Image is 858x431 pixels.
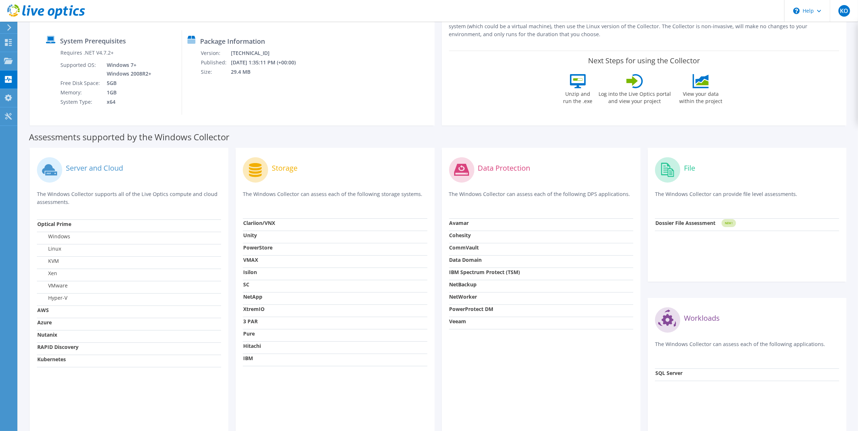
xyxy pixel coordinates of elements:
strong: CommVault [449,244,479,251]
label: Package Information [200,38,265,45]
td: Supported OS: [60,60,101,78]
p: The Windows Collector can assess each of the following DPS applications. [449,190,633,205]
td: Free Disk Space: [60,78,101,88]
td: x64 [101,97,153,107]
strong: Azure [37,319,52,326]
label: File [684,165,695,172]
td: Memory: [60,88,101,97]
label: Storage [272,165,297,172]
td: 29.4 MB [231,67,305,77]
label: View your data within the project [675,88,727,105]
strong: XtremIO [243,306,265,312]
label: System Prerequisites [60,37,126,44]
span: KO [838,5,850,17]
p: The Windows Collector can provide file level assessments. [655,190,839,205]
label: Next Steps for using the Collector [588,56,700,65]
tspan: NEW! [725,221,732,225]
strong: Dossier File Assessment [655,219,715,226]
label: Assessments supported by the Windows Collector [29,133,229,141]
svg: \n [793,8,800,14]
td: 5GB [101,78,153,88]
strong: Nutanix [37,331,57,338]
td: Version: [200,48,231,58]
td: Published: [200,58,231,67]
label: Xen [37,270,57,277]
label: Log into the Live Optics portal and view your project [598,88,671,105]
label: Workloads [684,315,720,322]
strong: AWS [37,307,49,313]
strong: VMAX [243,256,258,263]
label: Server and Cloud [66,165,123,172]
strong: Data Domain [449,256,482,263]
label: Data Protection [478,165,531,172]
label: Requires .NET V4.7.2+ [60,49,114,56]
strong: Cohesity [449,232,471,239]
label: Unzip and run the .exe [561,88,595,105]
strong: Optical Prime [37,221,71,227]
label: Linux [37,245,61,252]
td: [DATE] 1:35:11 PM (+00:00) [231,58,305,67]
td: [TECHNICAL_ID] [231,48,305,58]
strong: Kubernetes [37,356,66,363]
strong: Hitachi [243,342,261,349]
strong: Clariion/VNX [243,219,275,226]
strong: PowerProtect DM [449,306,494,312]
strong: Isilon [243,269,257,276]
strong: Avamar [449,219,469,226]
strong: PowerStore [243,244,272,251]
td: Size: [200,67,231,77]
strong: Pure [243,330,255,337]
strong: Veeam [449,318,466,325]
td: System Type: [60,97,101,107]
p: Live Optics supports agentless collection of different operating systems, appliances, and applica... [449,7,840,38]
label: VMware [37,282,68,289]
strong: IBM [243,355,253,362]
strong: NetApp [243,293,262,300]
label: Hyper-V [37,294,67,302]
p: The Windows Collector can assess each of the following storage systems. [243,190,427,205]
label: Windows [37,233,70,240]
p: The Windows Collector can assess each of the following applications. [655,340,839,355]
strong: Unity [243,232,257,239]
td: 1GB [101,88,153,97]
label: KVM [37,257,59,265]
strong: NetBackup [449,281,477,288]
strong: 3 PAR [243,318,258,325]
strong: SC [243,281,249,288]
strong: NetWorker [449,293,477,300]
p: The Windows Collector supports all of the Live Optics compute and cloud assessments. [37,190,221,206]
strong: SQL Server [655,370,682,376]
td: Windows 7+ Windows 2008R2+ [101,60,153,78]
strong: IBM Spectrum Protect (TSM) [449,269,520,276]
strong: RAPID Discovery [37,343,79,350]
